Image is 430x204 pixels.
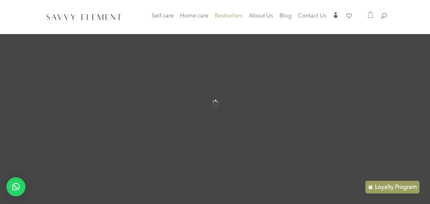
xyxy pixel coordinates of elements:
a: Home care [180,14,208,26]
span: Bestsellers [215,13,243,19]
a: Blog [279,14,292,23]
a: Contact Us [298,14,327,23]
span: Blog [279,13,292,19]
span:  [333,12,339,18]
a: Bestsellers [215,14,243,23]
p: Loyalty Program [375,183,417,191]
a:  [333,12,339,23]
span: Home care [180,13,208,19]
a: Self care [152,14,174,26]
span: Contact Us [298,13,327,19]
span: About Us [249,13,273,19]
span: Self care [152,13,174,19]
img: SavvyElement [45,12,123,22]
a: About Us [249,14,273,23]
